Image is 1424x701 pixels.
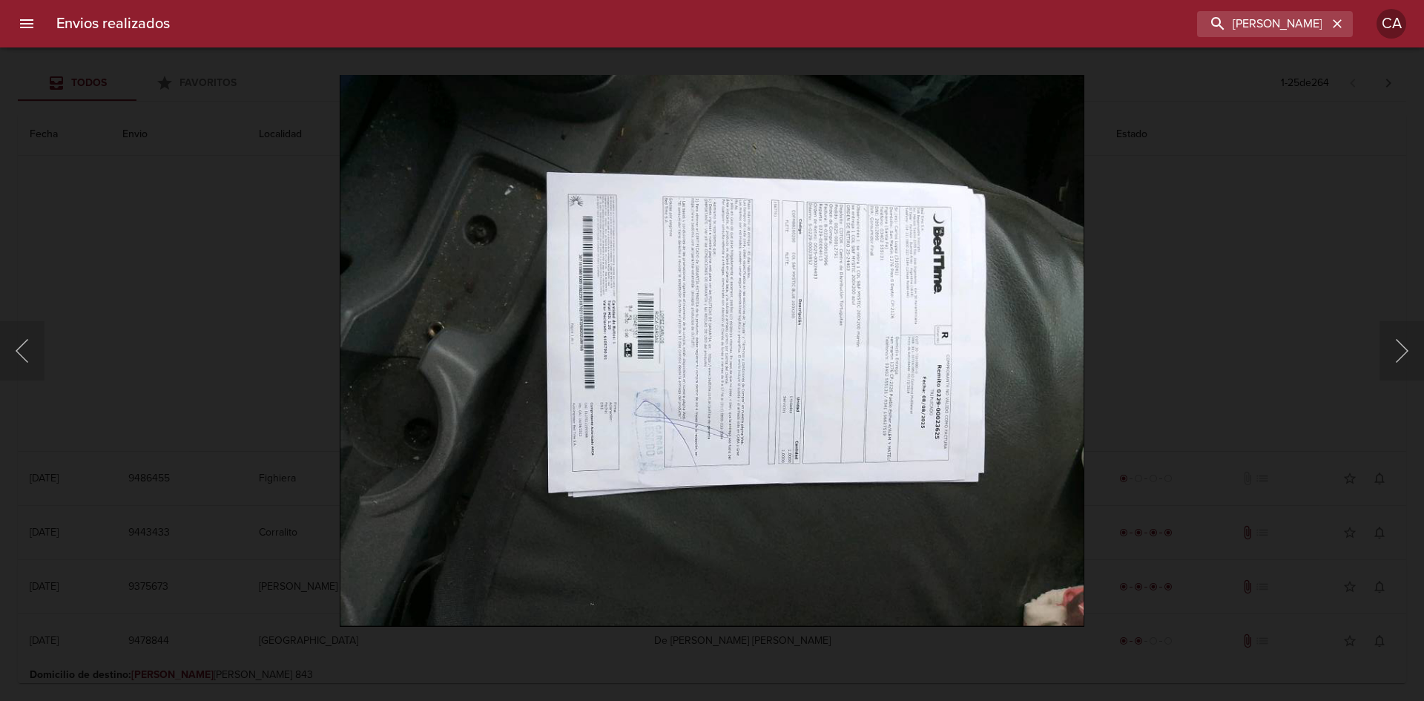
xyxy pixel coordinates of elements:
button: menu [9,6,44,42]
div: Abrir información de usuario [1377,9,1406,39]
img: Image [340,74,1084,627]
div: CA [1377,9,1406,39]
h6: Envios realizados [56,12,170,36]
input: buscar [1197,11,1328,37]
button: Siguiente [1379,321,1424,381]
